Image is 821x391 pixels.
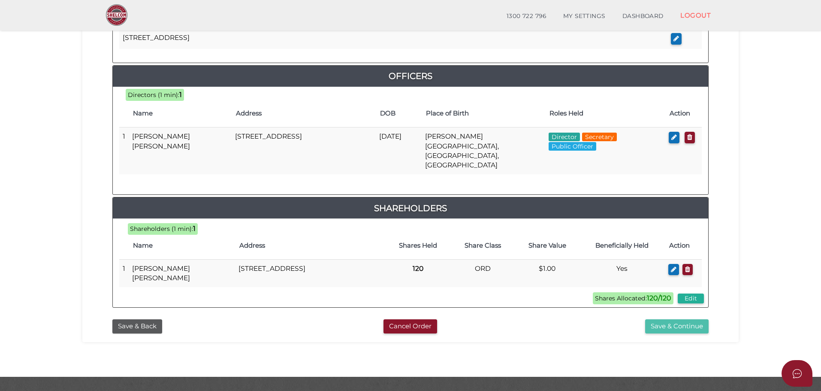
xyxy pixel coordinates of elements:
h4: Action [669,242,697,249]
td: [PERSON_NAME] [PERSON_NAME] [129,127,232,175]
h4: Name [133,110,227,117]
span: Shares Allocated: [593,292,673,304]
a: MY SETTINGS [555,8,614,25]
h4: Roles Held [549,110,661,117]
a: DASHBOARD [614,8,672,25]
button: Edit [678,294,704,303]
span: Shareholders (1 min): [130,225,193,233]
span: Secretary [582,133,617,141]
span: Director [549,133,580,141]
a: 1300 722 796 [498,8,555,25]
td: [STREET_ADDRESS] [119,29,667,49]
h4: Share Class [455,242,510,249]
h4: Name [133,242,231,249]
td: $1.00 [515,259,580,287]
b: 120 [413,264,423,273]
span: Directors (1 min): [128,91,179,99]
h4: Address [236,110,371,117]
h4: Action [670,110,697,117]
td: 1 [119,127,129,175]
span: Public Officer [549,142,596,151]
td: ORD [450,259,515,287]
td: [DATE] [376,127,422,175]
td: [PERSON_NAME][GEOGRAPHIC_DATA], [GEOGRAPHIC_DATA], [GEOGRAPHIC_DATA] [422,127,545,175]
button: Save & Back [112,319,162,333]
button: Cancel Order [383,319,437,333]
b: 1 [193,224,196,233]
a: Shareholders [113,201,708,215]
h4: Beneficially Held [584,242,661,249]
td: [STREET_ADDRESS] [232,127,376,175]
h4: Share Value [519,242,575,249]
a: LOGOUT [672,6,719,24]
button: Open asap [782,360,812,387]
h4: Address [239,242,381,249]
td: [STREET_ADDRESS] [235,259,385,287]
td: 1 [119,259,129,287]
h4: DOB [380,110,417,117]
a: Officers [113,69,708,83]
b: 1 [179,91,182,99]
td: Yes [580,259,665,287]
b: 120/120 [647,294,671,302]
td: [PERSON_NAME] [PERSON_NAME] [129,259,235,287]
button: Save & Continue [645,319,709,333]
h4: Shares Held [389,242,446,249]
h4: Place of Birth [426,110,540,117]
